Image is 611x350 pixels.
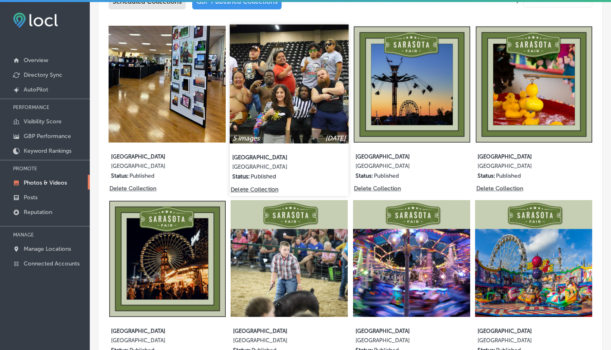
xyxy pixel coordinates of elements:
[353,26,470,143] img: Collection thumbnail
[355,323,447,337] label: [GEOGRAPHIC_DATA]
[478,163,569,172] label: [GEOGRAPHIC_DATA]
[478,172,495,179] p: Status:
[478,337,569,347] label: [GEOGRAPHIC_DATA]
[111,172,129,179] p: Status:
[475,26,592,143] img: Collection thumbnail
[232,149,325,164] label: [GEOGRAPHIC_DATA]
[232,163,325,173] label: [GEOGRAPHIC_DATA]
[476,185,522,192] p: Delete Collection
[233,337,325,347] label: [GEOGRAPHIC_DATA]
[24,245,71,252] p: Manage Locations
[24,86,48,93] p: AutoPilot
[24,147,71,154] p: Keyword Rankings
[24,57,48,64] p: Overview
[129,172,154,179] p: Published
[353,200,470,317] img: Collection thumbnail
[111,337,203,347] label: [GEOGRAPHIC_DATA]
[475,200,592,317] img: Collection thumbnail
[231,186,278,193] p: Delete Collection
[355,149,447,163] label: [GEOGRAPHIC_DATA]
[24,260,80,267] p: Connected Accounts
[233,134,260,142] p: 5 images
[109,26,226,143] img: Collection thumbnail
[232,173,250,180] p: Status:
[478,323,569,337] label: [GEOGRAPHIC_DATA]
[24,71,62,78] p: Directory Sync
[109,200,226,317] img: Collection thumbnail
[354,185,400,192] p: Delete Collection
[355,337,447,347] label: [GEOGRAPHIC_DATA]
[24,133,71,140] p: GBP Performance
[251,173,276,180] p: Published
[496,172,521,179] p: Published
[111,323,203,337] label: [GEOGRAPHIC_DATA]
[111,149,203,163] label: [GEOGRAPHIC_DATA]
[355,172,373,179] p: Status:
[24,118,62,125] p: Visibility Score
[111,163,203,172] label: [GEOGRAPHIC_DATA]
[24,194,38,201] p: Posts
[355,163,447,172] label: [GEOGRAPHIC_DATA]
[109,185,156,192] p: Delete Collection
[24,209,52,216] p: Reputation
[13,13,58,28] img: fda3e92497d09a02dc62c9cd864e3231.png
[325,134,346,142] p: [DATE]
[231,200,348,317] img: Collection thumbnail
[233,323,325,337] label: [GEOGRAPHIC_DATA]
[478,149,569,163] label: [GEOGRAPHIC_DATA]
[374,172,399,179] p: Published
[230,24,349,143] img: Collection thumbnail
[24,179,67,186] p: Photos & Videos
